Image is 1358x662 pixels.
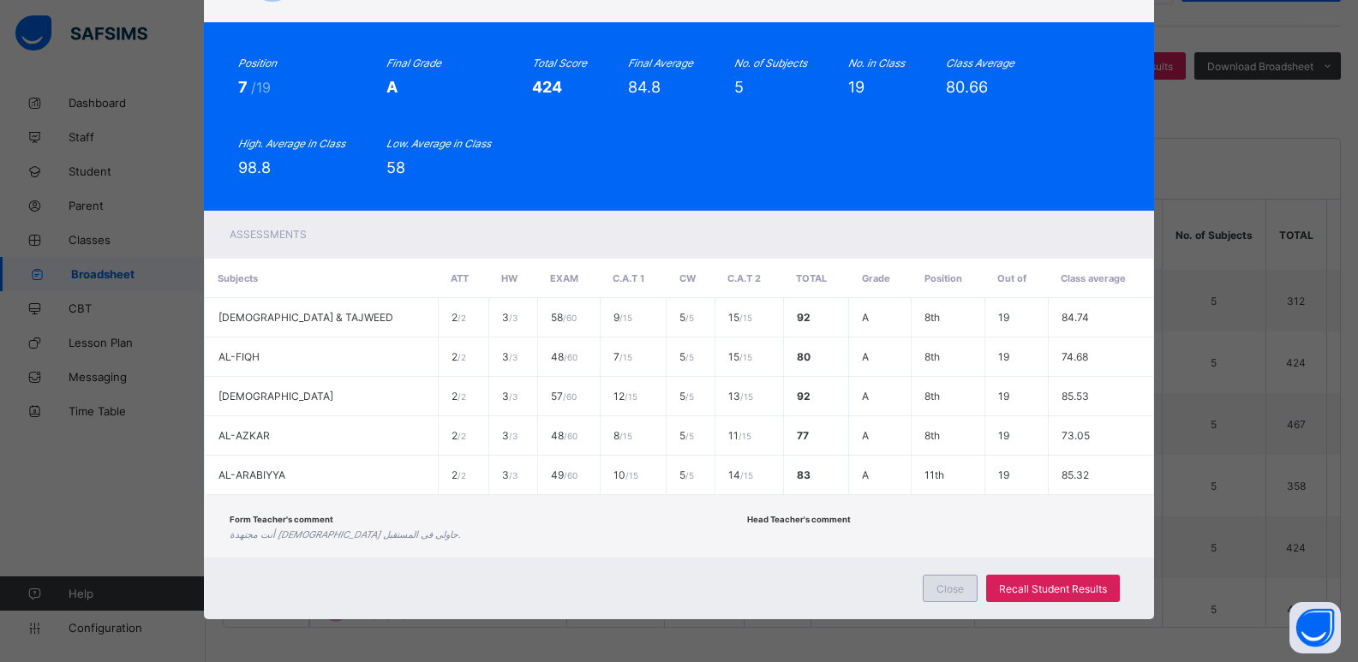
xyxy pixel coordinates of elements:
span: 15 [728,350,752,363]
span: 12 [613,390,637,403]
span: 84.74 [1062,311,1089,324]
span: ATT [451,272,469,284]
span: / 60 [564,352,577,362]
span: 85.53 [1062,390,1089,403]
span: 2 [452,311,466,324]
span: / 15 [739,352,752,362]
span: 57 [551,390,577,403]
span: 80 [797,350,811,363]
span: / 15 [625,470,638,480]
span: 19 [998,350,1009,363]
span: EXAM [550,272,578,284]
span: Form Teacher's comment [230,515,333,524]
span: / 2 [458,431,466,441]
span: / 15 [619,313,632,323]
span: 19 [998,468,1009,481]
span: 80.66 [946,78,988,96]
span: 424 [532,78,562,96]
span: C.A.T 2 [727,272,761,284]
span: / 5 [685,431,694,441]
span: 58 [551,311,577,324]
span: 5 [679,429,694,442]
i: No. of Subjects [734,57,807,69]
i: No. in Class [848,57,905,69]
span: A [386,78,398,96]
span: / 2 [458,313,466,323]
span: 11 [728,429,751,442]
span: 3 [502,390,517,403]
span: 3 [502,350,517,363]
i: Position [238,57,277,69]
span: CW [679,272,696,284]
span: 48 [551,350,577,363]
span: 10 [613,468,638,481]
span: 98.8 [238,158,271,176]
span: 92 [797,390,811,403]
span: 74.68 [1062,350,1088,363]
span: 2 [452,390,466,403]
span: 7 [238,78,251,96]
span: 19 [998,429,1009,442]
span: 3 [502,311,517,324]
i: أنت مجتهدة [DEMOGRAPHIC_DATA] حاولى فى المستقبل. [230,529,461,540]
span: [DEMOGRAPHIC_DATA] & TAJWEED [218,311,393,324]
span: A [862,429,869,442]
span: A [862,350,869,363]
span: /19 [251,79,271,96]
span: / 2 [458,470,466,480]
span: 2 [452,468,466,481]
span: / 15 [619,352,632,362]
span: / 3 [509,352,517,362]
span: 5 [734,78,744,96]
span: 8 [613,429,632,442]
span: 73.05 [1062,429,1090,442]
span: 3 [502,468,517,481]
span: 3 [502,429,517,442]
span: 19 [998,390,1009,403]
span: Recall Student Results [999,582,1107,595]
span: 8th [924,350,940,363]
span: 77 [797,429,809,442]
span: / 5 [685,391,694,402]
span: / 5 [685,313,694,323]
span: A [862,468,869,481]
span: 5 [679,468,694,481]
span: 5 [679,390,694,403]
span: / 2 [458,391,466,402]
span: [DEMOGRAPHIC_DATA] [218,390,333,403]
span: / 60 [564,431,577,441]
span: A [862,390,869,403]
span: Out of [997,272,1026,284]
span: / 5 [685,470,694,480]
span: / 15 [740,470,753,480]
span: 13 [728,390,753,403]
span: / 2 [458,352,466,362]
span: Assessments [230,228,307,241]
span: Head Teacher's comment [747,515,851,524]
span: 14 [728,468,753,481]
span: / 15 [739,431,751,441]
span: 9 [613,311,632,324]
span: 15 [728,311,752,324]
span: / 15 [619,431,632,441]
i: High. Average in Class [238,137,345,150]
span: 19 [848,78,864,96]
span: AL-ARABIYYA [218,468,285,481]
span: / 3 [509,391,517,402]
span: Total [796,272,827,284]
span: 8th [924,390,940,403]
span: 5 [679,350,694,363]
i: Total Score [532,57,587,69]
span: 58 [386,158,405,176]
span: / 15 [739,313,752,323]
span: / 5 [685,352,694,362]
span: AL-FIQH [218,350,260,363]
span: / 60 [563,313,577,323]
span: / 60 [563,391,577,402]
span: 8th [924,429,940,442]
span: 2 [452,350,466,363]
span: 92 [797,311,811,324]
span: 85.32 [1062,468,1089,481]
span: Close [936,582,964,595]
span: Grade [862,272,890,284]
